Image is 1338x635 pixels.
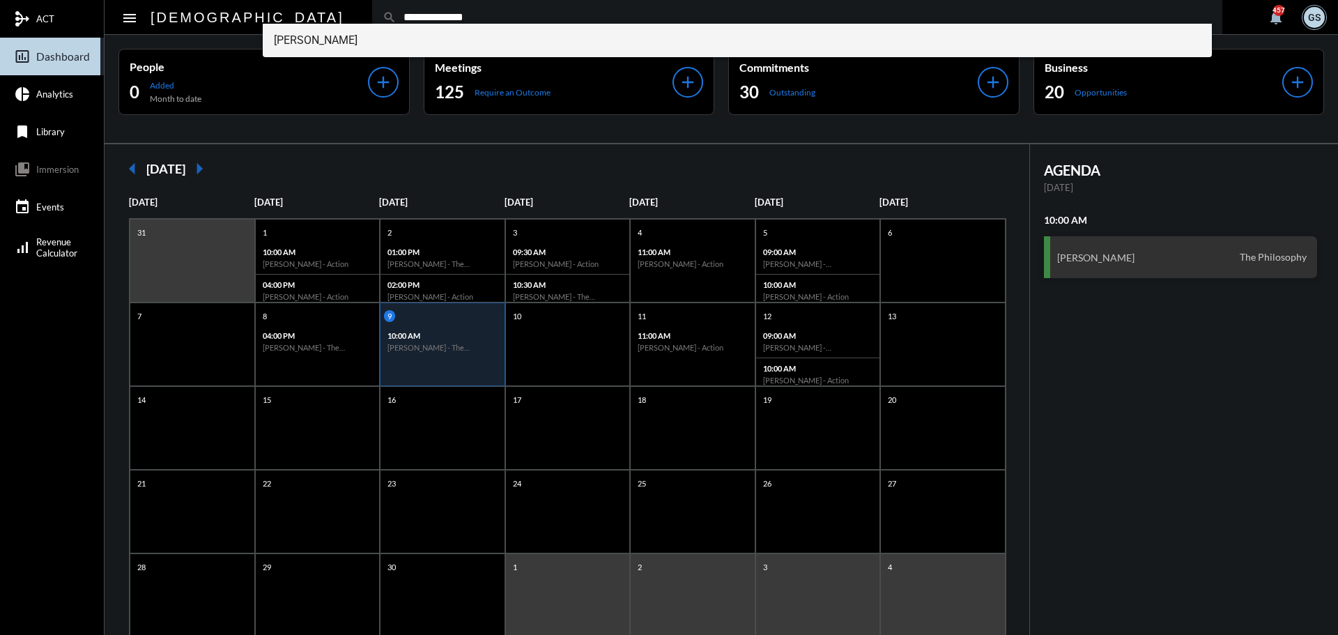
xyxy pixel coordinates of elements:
[634,394,649,406] p: 18
[513,247,623,257] p: 09:30 AM
[634,227,645,238] p: 4
[509,227,521,238] p: 3
[1057,252,1135,263] h3: [PERSON_NAME]
[634,310,649,322] p: 11
[763,280,873,289] p: 10:00 AM
[739,81,759,103] h2: 30
[259,561,275,573] p: 29
[14,199,31,215] mat-icon: event
[387,292,498,301] h6: [PERSON_NAME] - Action
[384,561,399,573] p: 30
[1273,5,1284,16] div: 457
[879,197,1005,208] p: [DATE]
[763,259,873,268] h6: [PERSON_NAME] - [PERSON_NAME] - Action
[629,197,755,208] p: [DATE]
[130,60,368,73] p: People
[1304,7,1325,28] div: GS
[116,3,144,31] button: Toggle sidenav
[1268,9,1284,26] mat-icon: notifications
[435,81,464,103] h2: 125
[435,61,673,74] p: Meetings
[763,343,873,352] h6: [PERSON_NAME] - [PERSON_NAME] - Action
[1045,61,1283,74] p: Business
[185,155,213,183] mat-icon: arrow_right
[150,93,201,104] p: Month to date
[513,292,623,301] h6: [PERSON_NAME] - The Philosophy
[634,477,649,489] p: 25
[129,197,254,208] p: [DATE]
[1044,214,1318,226] h2: 10:00 AM
[509,394,525,406] p: 17
[263,331,373,340] p: 04:00 PM
[513,280,623,289] p: 10:30 AM
[274,24,1201,57] span: [PERSON_NAME]
[130,81,139,103] h2: 0
[1288,72,1307,92] mat-icon: add
[1236,251,1310,263] span: The Philosophy
[884,477,900,489] p: 27
[146,161,185,176] h2: [DATE]
[36,50,90,63] span: Dashboard
[884,227,895,238] p: 6
[134,310,145,322] p: 7
[379,197,505,208] p: [DATE]
[387,247,498,257] p: 01:00 PM
[760,227,771,238] p: 5
[513,259,623,268] h6: [PERSON_NAME] - Action
[1075,87,1127,98] p: Opportunities
[387,259,498,268] h6: [PERSON_NAME] - The Philosophy
[634,561,645,573] p: 2
[14,123,31,140] mat-icon: bookmark
[14,239,31,256] mat-icon: signal_cellular_alt
[884,561,895,573] p: 4
[36,236,77,259] span: Revenue Calculator
[763,376,873,385] h6: [PERSON_NAME] - Action
[760,394,775,406] p: 19
[475,87,551,98] p: Require an Outcome
[769,87,815,98] p: Outstanding
[150,80,201,91] p: Added
[1044,162,1318,178] h2: AGENDA
[755,197,880,208] p: [DATE]
[14,86,31,102] mat-icon: pie_chart
[259,394,275,406] p: 15
[36,164,79,175] span: Immersion
[134,227,149,238] p: 31
[263,247,373,257] p: 10:00 AM
[509,310,525,322] p: 10
[763,247,873,257] p: 09:00 AM
[14,161,31,178] mat-icon: collections_bookmark
[134,394,149,406] p: 14
[259,227,270,238] p: 1
[638,259,748,268] h6: [PERSON_NAME] - Action
[36,126,65,137] span: Library
[509,477,525,489] p: 24
[509,561,521,573] p: 1
[739,61,978,74] p: Commitments
[14,48,31,65] mat-icon: insert_chart_outlined
[505,197,630,208] p: [DATE]
[36,13,54,24] span: ACT
[259,477,275,489] p: 22
[760,477,775,489] p: 26
[387,331,498,340] p: 10:00 AM
[638,247,748,257] p: 11:00 AM
[1044,182,1318,193] p: [DATE]
[134,561,149,573] p: 28
[763,331,873,340] p: 09:00 AM
[1045,81,1064,103] h2: 20
[384,227,395,238] p: 2
[763,364,873,373] p: 10:00 AM
[384,394,399,406] p: 16
[384,477,399,489] p: 23
[118,155,146,183] mat-icon: arrow_left
[387,343,498,352] h6: [PERSON_NAME] - The Philosophy
[884,310,900,322] p: 13
[121,10,138,26] mat-icon: Side nav toggle icon
[263,343,373,352] h6: [PERSON_NAME] - The Philosophy
[384,310,395,322] p: 9
[387,280,498,289] p: 02:00 PM
[760,561,771,573] p: 3
[36,89,73,100] span: Analytics
[254,197,380,208] p: [DATE]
